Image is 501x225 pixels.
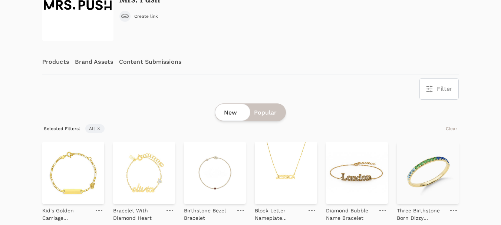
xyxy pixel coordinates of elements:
[119,11,158,22] button: Create link
[113,207,162,222] p: Bracelet With Diamond Heart
[254,108,277,117] span: Popular
[184,204,233,222] a: Birthstone Bezel Bracelet
[75,50,113,74] a: Brand Assets
[42,50,69,74] a: Products
[326,204,375,222] a: Diamond Bubble Name Bracelet
[42,142,104,204] img: Kid's Golden Carriage Nameplate Bracelet
[397,142,459,204] img: Three Birthstone Born Dizzy Birthstone Ring
[113,204,162,222] a: Bracelet With Diamond Heart
[42,204,91,222] a: Kid's Golden Carriage Nameplate Bracelet
[184,142,246,204] img: Birthstone Bezel Bracelet
[119,50,181,74] a: Content Submissions
[255,204,303,222] a: Block Letter Nameplate Necklace
[113,142,175,204] img: Bracelet With Diamond Heart
[42,207,91,222] p: Kid's Golden Carriage Nameplate Bracelet
[134,13,158,19] span: Create link
[420,79,458,99] button: Filter
[85,124,105,133] span: All
[397,204,445,222] a: Three Birthstone Born Dizzy Birthstone Ring
[444,124,459,133] button: Clear
[255,207,303,222] p: Block Letter Nameplate Necklace
[397,207,445,222] p: Three Birthstone Born Dizzy Birthstone Ring
[184,207,233,222] p: Birthstone Bezel Bracelet
[255,142,317,204] img: Block Letter Nameplate Necklace
[326,207,375,222] p: Diamond Bubble Name Bracelet
[437,85,452,93] span: Filter
[326,142,388,204] img: Diamond Bubble Name Bracelet
[42,124,82,133] span: Selected Filters:
[224,108,237,117] span: New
